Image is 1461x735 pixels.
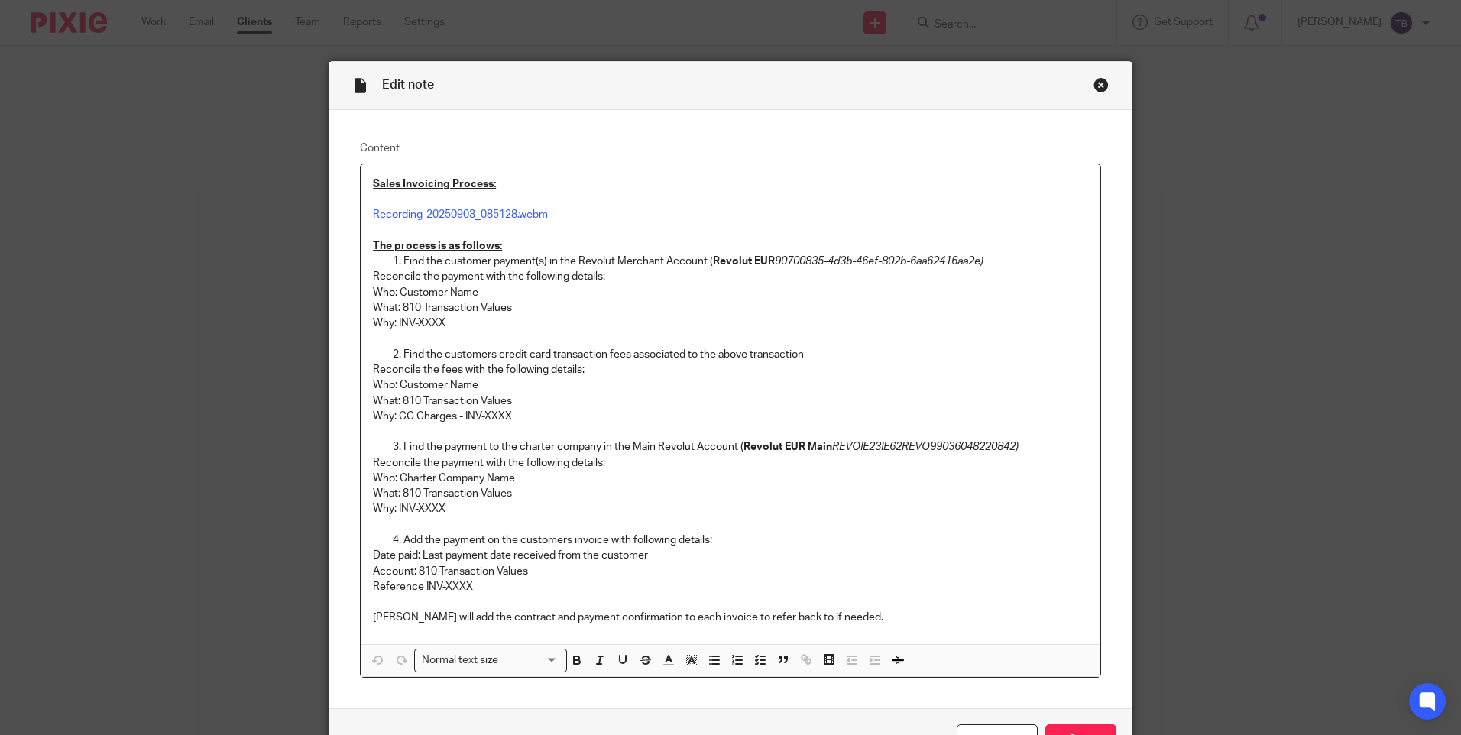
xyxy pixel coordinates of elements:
[775,256,983,267] em: 90700835-4d3b-46ef-802b-6aa62416aa2e)
[414,649,567,672] div: Search for option
[403,254,1088,269] p: Find the customer payment(s) in the Revolut Merchant Account (
[373,486,1088,501] p: What: 810 Transaction Values
[373,241,502,251] u: The process is as follows:
[832,442,1019,452] em: REVOIE23IE62REVO99036048220842)
[373,209,548,220] a: Recording-20250903_085128.webm
[373,285,1088,300] p: Who: Customer Name
[418,652,501,669] span: Normal text size
[360,141,1101,156] label: Content
[373,316,1088,331] p: Why: INV-XXXX
[382,79,434,91] span: Edit note
[743,442,832,452] strong: Revolut EUR Main
[403,347,1088,362] p: Find the customers credit card transaction fees associated to the above transaction
[1093,77,1109,92] div: Close this dialog window
[403,533,1088,548] p: Add the payment on the customers invoice with following details:
[373,564,1088,579] p: Account: 810 Transaction Values
[373,455,1088,471] p: Reconcile the payment with the following details:
[503,652,558,669] input: Search for option
[373,362,1088,377] p: Reconcile the fees with the following details:
[373,179,496,189] u: Sales Invoicing Process:
[373,300,1088,316] p: What: 810 Transaction Values
[373,377,1088,393] p: Who: Customer Name
[373,610,1088,625] p: [PERSON_NAME] will add the contract and payment confirmation to each invoice to refer back to if ...
[373,269,1088,284] p: Reconcile the payment with the following details:
[373,501,1088,516] p: Why: INV-XXXX
[403,439,1088,455] p: Find the payment to the charter company in the Main Revolut Account (
[373,548,1088,563] p: Date paid: Last payment date received from the customer
[373,579,1088,594] p: Reference INV-XXXX
[373,393,1088,409] p: What: 810 Transaction Values
[373,471,1088,486] p: Who: Charter Company Name
[713,256,775,267] strong: Revolut EUR
[373,409,1088,424] p: Why: CC Charges - INV-XXXX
